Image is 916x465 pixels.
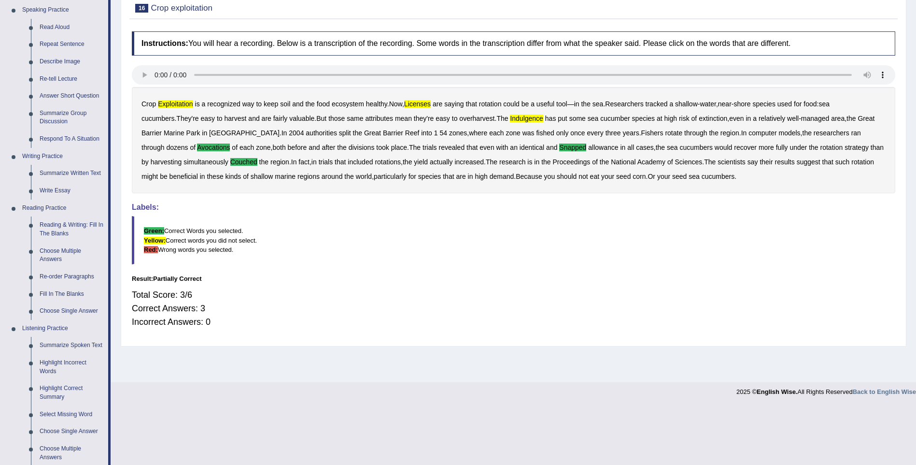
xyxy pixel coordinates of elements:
[298,158,310,166] b: fact
[141,129,162,137] b: Barrier
[835,158,850,166] b: such
[141,173,158,180] b: might
[536,100,554,108] b: useful
[522,129,535,137] b: was
[344,173,353,180] b: the
[553,158,591,166] b: Proceedings
[734,100,751,108] b: shore
[465,100,477,108] b: that
[454,158,484,166] b: increased
[337,144,346,151] b: the
[592,100,604,108] b: sea
[520,144,544,151] b: identical
[691,115,697,122] b: of
[438,144,465,151] b: revealed
[35,182,108,200] a: Write Essay
[777,100,792,108] b: used
[389,100,402,108] b: Now
[35,105,108,131] a: Summarize Group Discussion
[679,115,690,122] b: risk
[672,173,687,180] b: seed
[209,129,280,137] b: [GEOGRAPHIC_DATA]
[195,100,200,108] b: is
[423,144,437,151] b: trials
[35,19,108,36] a: Read Aloud
[289,129,304,137] b: 2004
[759,144,774,151] b: more
[569,115,586,122] b: some
[700,100,716,108] b: water
[709,129,718,137] b: the
[202,129,207,137] b: in
[760,158,773,166] b: their
[606,129,621,137] b: three
[544,173,555,180] b: you
[414,158,428,166] b: yield
[240,144,254,151] b: each
[436,115,450,122] b: easy
[581,100,590,108] b: the
[675,100,698,108] b: shallow
[202,100,206,108] b: a
[736,382,916,396] div: 2025 © All Rights Reserved
[858,115,874,122] b: Great
[35,87,108,105] a: Answer Short Question
[144,227,164,234] b: Green:
[151,3,212,13] small: Crop exploitation
[144,246,158,253] b: Red:
[459,115,494,122] b: overharvest
[395,115,412,122] b: mean
[374,173,407,180] b: particularly
[353,129,362,137] b: the
[510,115,543,122] b: indulgence
[18,1,108,19] a: Speaking Practice
[151,158,182,166] b: harvesting
[414,115,434,122] b: they're
[622,129,639,137] b: years
[546,144,557,151] b: and
[35,165,108,182] a: Summarize Written Text
[35,217,108,242] a: Reading & Writing: Fill In The Blanks
[141,158,149,166] b: by
[319,158,333,166] b: trials
[200,173,205,180] b: in
[322,173,343,180] b: around
[541,158,550,166] b: the
[405,129,420,137] b: Reef
[871,144,884,151] b: than
[273,115,288,122] b: fairly
[256,100,262,108] b: to
[503,100,519,108] b: could
[262,115,271,122] b: are
[570,129,585,137] b: once
[306,129,337,137] b: authorities
[144,237,166,244] b: Yellow:
[207,173,223,180] b: these
[641,129,663,137] b: Fishers
[665,129,682,137] b: rotate
[18,320,108,337] a: Listening Practice
[646,100,668,108] b: tracked
[421,129,432,137] b: into
[132,216,895,264] blockquote: Correct Words you selected. Correct words you did not select. Wrong words you selected.
[264,100,278,108] b: keep
[718,100,732,108] b: near
[536,129,554,137] b: fished
[356,173,372,180] b: world
[164,129,184,137] b: Marine
[132,87,895,193] div: . , — . - , - : . . . , - , . , . . , , . , . , , . . , . . .
[35,71,108,88] a: Re-tell Lecture
[803,100,817,108] b: food
[845,144,869,151] b: strategy
[557,173,577,180] b: should
[166,144,188,151] b: dozens
[35,354,108,380] a: Highlight Incorrect Words
[305,100,314,108] b: the
[809,144,818,151] b: the
[846,115,856,122] b: the
[776,144,788,151] b: fully
[217,115,223,122] b: to
[317,100,330,108] b: food
[132,274,895,283] div: Result:
[418,173,441,180] b: species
